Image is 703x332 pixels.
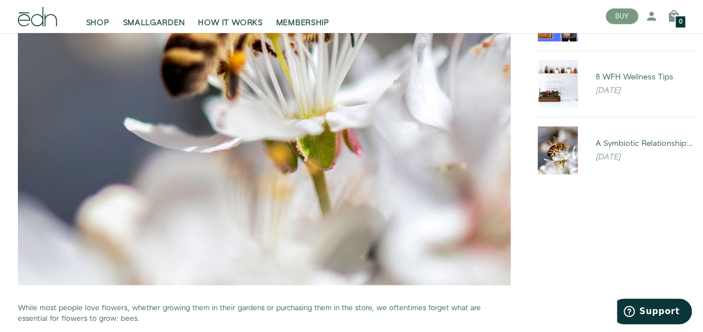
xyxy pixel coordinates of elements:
a: SMALLGARDEN [116,4,192,29]
p: While most people love flowers, whether growing them in their gardens or purchasing them in the s... [18,303,511,324]
a: A Symbiotic Relationship: Flowers & Bees A Symbiotic Relationship: Flowers & Bees [DATE] [529,126,703,174]
iframe: Opens a widget where you can find more information [617,298,692,326]
img: A Symbiotic Relationship: Flowers & Bees [537,126,578,174]
span: SMALLGARDEN [123,18,185,29]
em: [DATE] [596,85,620,96]
div: 8 WFH Wellness Tips [596,72,694,83]
a: 8 WFH Wellness Tips 8 WFH Wellness Tips [DATE] [529,60,703,108]
em: [DATE] [596,151,620,163]
a: MEMBERSHIP [270,4,336,29]
span: HOW IT WORKS [198,18,262,29]
span: MEMBERSHIP [276,18,329,29]
img: 8 WFH Wellness Tips [537,60,578,108]
button: BUY [606,9,638,25]
a: HOW IT WORKS [191,4,269,29]
a: SHOP [79,4,116,29]
div: A Symbiotic Relationship: Flowers & Bees [596,138,694,149]
span: 0 [679,20,682,26]
span: SHOP [86,18,110,29]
